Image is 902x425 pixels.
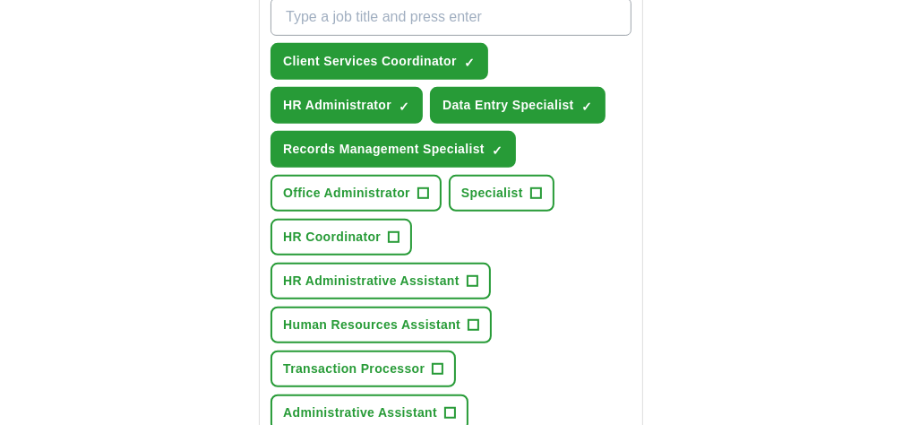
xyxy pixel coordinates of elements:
[283,96,391,115] span: HR Administrator
[461,184,523,203] span: Specialist
[271,87,423,124] button: HR Administrator✓
[283,52,457,71] span: Client Services Coordinator
[271,131,516,168] button: Records Management Specialist✓
[271,263,491,299] button: HR Administrative Assistant
[283,272,460,291] span: HR Administrative Assistant
[283,140,485,159] span: Records Management Specialist
[271,43,488,80] button: Client Services Coordinator✓
[283,403,437,422] span: Administrative Assistant
[464,56,475,70] span: ✓
[283,184,410,203] span: Office Administrator
[399,100,409,114] span: ✓
[271,175,442,212] button: Office Administrator
[430,87,606,124] button: Data Entry Specialist✓
[449,175,554,212] button: Specialist
[271,219,412,256] button: HR Coordinator
[283,360,425,378] span: Transaction Processor
[271,351,456,387] button: Transaction Processor
[271,307,492,343] button: Human Resources Assistant
[581,100,592,114] span: ✓
[492,143,503,158] span: ✓
[283,316,460,334] span: Human Resources Assistant
[442,96,574,115] span: Data Entry Specialist
[283,228,381,247] span: HR Coordinator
